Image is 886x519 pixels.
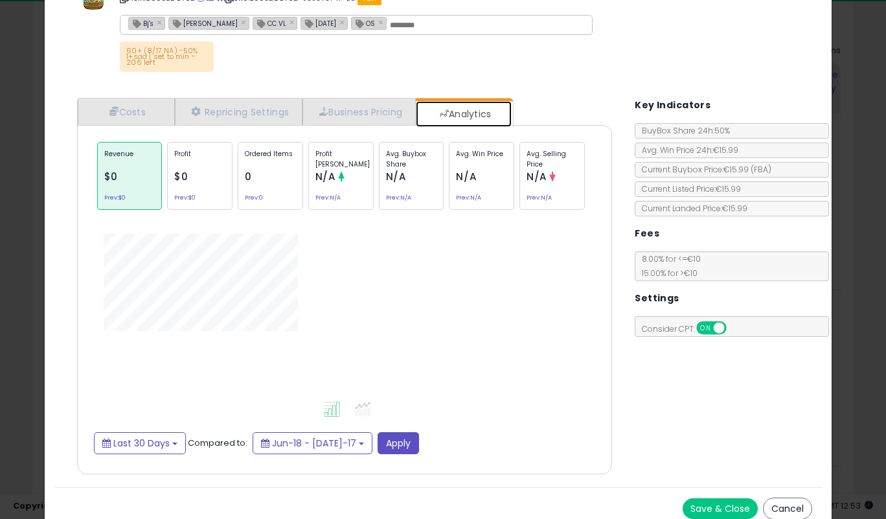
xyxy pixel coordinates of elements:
[635,268,698,279] span: 15.00 % for > €10
[635,144,738,156] span: Avg. Win Price 24h: €15.99
[635,125,730,136] span: BuyBox Share 24h: 50%
[245,149,296,168] p: Ordered Items
[245,196,263,200] small: Prev: 0
[352,17,375,29] span: OS
[245,170,252,183] span: 0
[315,149,367,168] p: Profit [PERSON_NAME]
[378,16,386,28] a: ×
[456,149,507,168] p: Avg. Win Price
[635,225,659,242] h5: Fees
[723,164,771,175] span: €15.99
[174,149,225,168] p: Profit
[386,170,406,183] span: N/A
[290,16,297,28] a: ×
[725,323,745,334] span: OFF
[174,196,196,200] small: Prev: $0
[175,98,303,125] a: Repricing Settings
[378,432,419,454] button: Apply
[456,170,476,183] span: N/A
[315,170,335,183] span: N/A
[386,196,411,200] small: Prev: N/A
[104,149,155,168] p: Revenue
[635,97,710,113] h5: Key Indicators
[635,164,771,175] span: Current Buybox Price:
[315,196,341,200] small: Prev: N/A
[301,17,336,29] span: [DATE]
[527,149,578,168] p: Avg. Selling Price
[120,41,214,72] p: 60+ (8/17 NA) -50% 1+sad | set to min - 206 left
[104,170,118,183] span: $0
[635,203,747,214] span: Current Landed Price: €15.99
[302,98,416,125] a: Business Pricing
[527,170,547,183] span: N/A
[683,498,758,519] button: Save & Close
[188,436,247,448] span: Compared to:
[635,253,701,279] span: 8.00 % for <= €10
[635,183,741,194] span: Current Listed Price: €15.99
[174,170,188,183] span: $0
[157,16,165,28] a: ×
[113,437,170,450] span: Last 30 Days
[751,164,771,175] span: ( FBA )
[129,17,153,29] span: Bj's
[635,323,744,334] span: Consider CPT:
[241,16,249,28] a: ×
[635,290,679,306] h5: Settings
[456,196,481,200] small: Prev: N/A
[386,149,437,168] p: Avg. Buybox Share
[104,196,126,200] small: Prev: $0
[527,196,552,200] small: Prev: N/A
[253,17,286,29] span: CC VL
[339,16,347,28] a: ×
[416,101,512,127] a: Analytics
[272,437,356,450] span: Jun-18 - [DATE]-17
[169,17,238,29] span: [PERSON_NAME]
[698,323,714,334] span: ON
[78,98,175,125] a: Costs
